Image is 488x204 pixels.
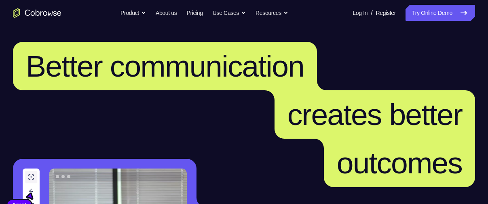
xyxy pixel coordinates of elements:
button: Product [120,5,146,21]
a: Pricing [186,5,203,21]
span: outcomes [337,146,462,180]
a: Register [376,5,396,21]
span: / [371,8,372,18]
button: Use Cases [213,5,246,21]
span: Better communication [26,49,304,83]
span: creates better [287,98,462,131]
a: Go to the home page [13,8,61,18]
button: Resources [256,5,288,21]
a: Log In [353,5,368,21]
a: About us [156,5,177,21]
a: Try Online Demo [406,5,475,21]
